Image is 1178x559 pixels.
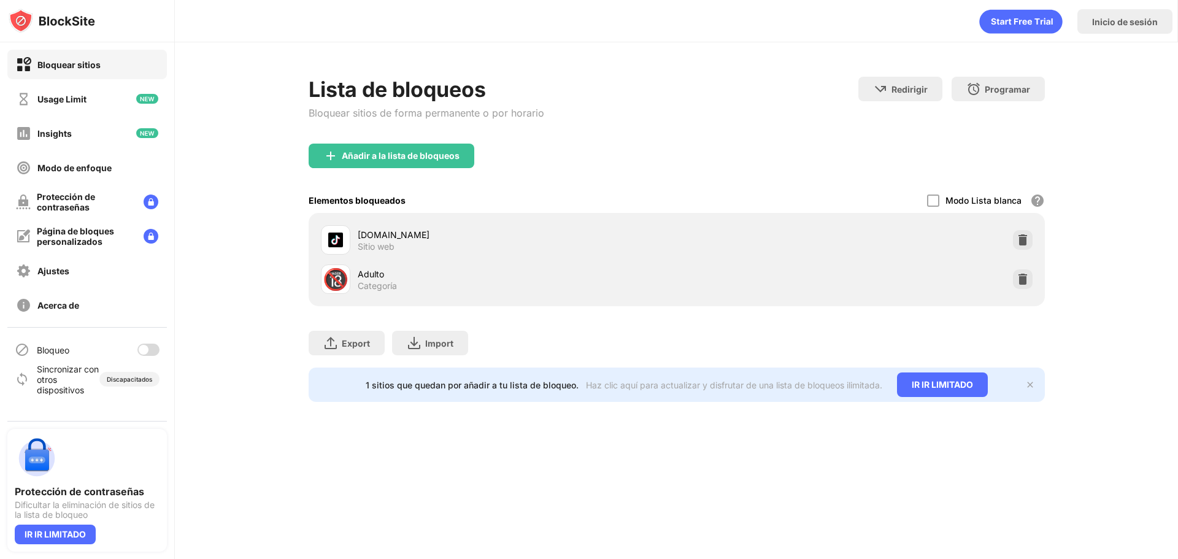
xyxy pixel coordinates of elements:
div: Haz clic aquí para actualizar y disfrutar de una lista de bloqueos ilimitada. [586,380,882,390]
div: Programar [985,84,1030,94]
div: animation [979,9,1063,34]
img: insights-off.svg [16,126,31,141]
div: Inicio de sesión [1092,17,1158,27]
div: IR IR LIMITADO [897,372,988,397]
div: Ajustes [37,266,69,276]
div: Redirigir [891,84,928,94]
div: Página de bloques personalizados [37,226,134,247]
div: Usage Limit [37,94,87,104]
div: Elementos bloqueados [309,195,406,206]
div: Protección de contraseñas [37,191,134,212]
div: Modo Lista blanca [945,195,1022,206]
img: new-icon.svg [136,94,158,104]
div: Import [425,338,453,349]
div: Dificultar la eliminación de sitios de la lista de bloqueo [15,500,160,520]
div: Lista de bloqueos [309,77,544,102]
div: 🔞 [323,267,348,292]
img: focus-off.svg [16,160,31,175]
div: Export [342,338,370,349]
img: about-off.svg [16,298,31,313]
img: favicons [328,233,343,247]
div: Insights [37,128,72,139]
div: Categoría [358,280,397,291]
img: block-on.svg [16,57,31,72]
div: Añadir a la lista de bloqueos [342,151,460,161]
div: Modo de enfoque [37,163,112,173]
div: Adulto [358,268,677,280]
img: x-button.svg [1025,380,1035,390]
img: time-usage-off.svg [16,91,31,107]
img: customize-block-page-off.svg [16,229,31,244]
div: Acerca de [37,300,79,310]
div: Discapacitados [107,376,152,383]
img: new-icon.svg [136,128,158,138]
div: Sitio web [358,241,395,252]
div: [DOMAIN_NAME] [358,228,677,241]
img: password-protection-off.svg [16,195,31,209]
div: IR IR LIMITADO [15,525,96,544]
img: lock-menu.svg [144,195,158,209]
div: Bloquear sitios de forma permanente o por horario [309,107,544,119]
div: Bloqueo [37,345,69,355]
img: push-password-protection.svg [15,436,59,480]
img: lock-menu.svg [144,229,158,244]
img: sync-icon.svg [15,372,29,387]
div: Sincronizar con otros dispositivos [37,364,99,395]
div: Bloquear sitios [37,60,101,70]
img: blocking-icon.svg [15,342,29,357]
div: 1 sitios que quedan por añadir a tu lista de bloqueo. [366,380,579,390]
img: logo-blocksite.svg [9,9,95,33]
img: settings-off.svg [16,263,31,279]
div: Protección de contraseñas [15,485,160,498]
